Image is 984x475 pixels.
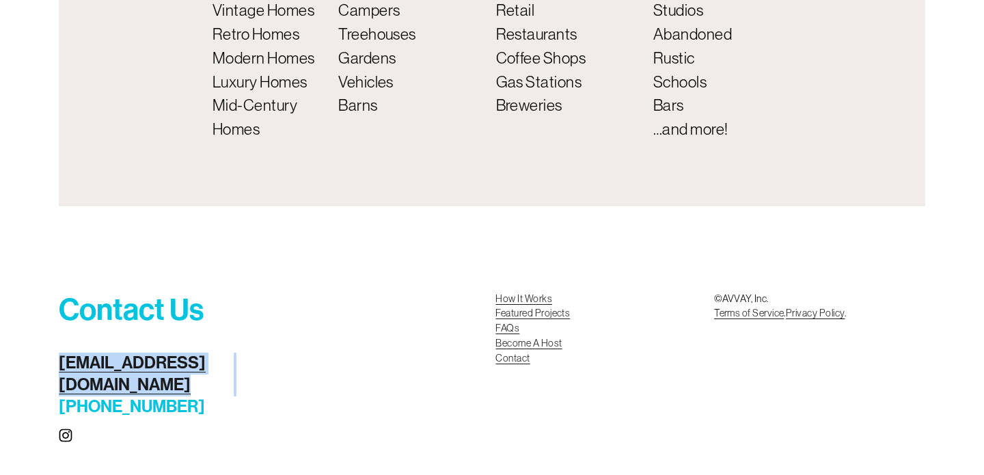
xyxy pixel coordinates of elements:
[495,306,570,321] a: Featured Projects
[495,321,519,336] a: FAQs
[786,306,845,321] a: Privacy Policy
[59,353,233,396] a: [EMAIL_ADDRESS][DOMAIN_NAME]
[59,429,72,442] a: Instagram
[59,292,233,329] h3: Contact Us
[495,292,552,307] a: How It Works
[59,353,233,418] h4: [PHONE_NUMBER]
[714,306,784,321] a: Terms of Service
[495,336,562,366] a: Become A HostContact
[714,292,925,322] p: ©AVVAY, Inc. . .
